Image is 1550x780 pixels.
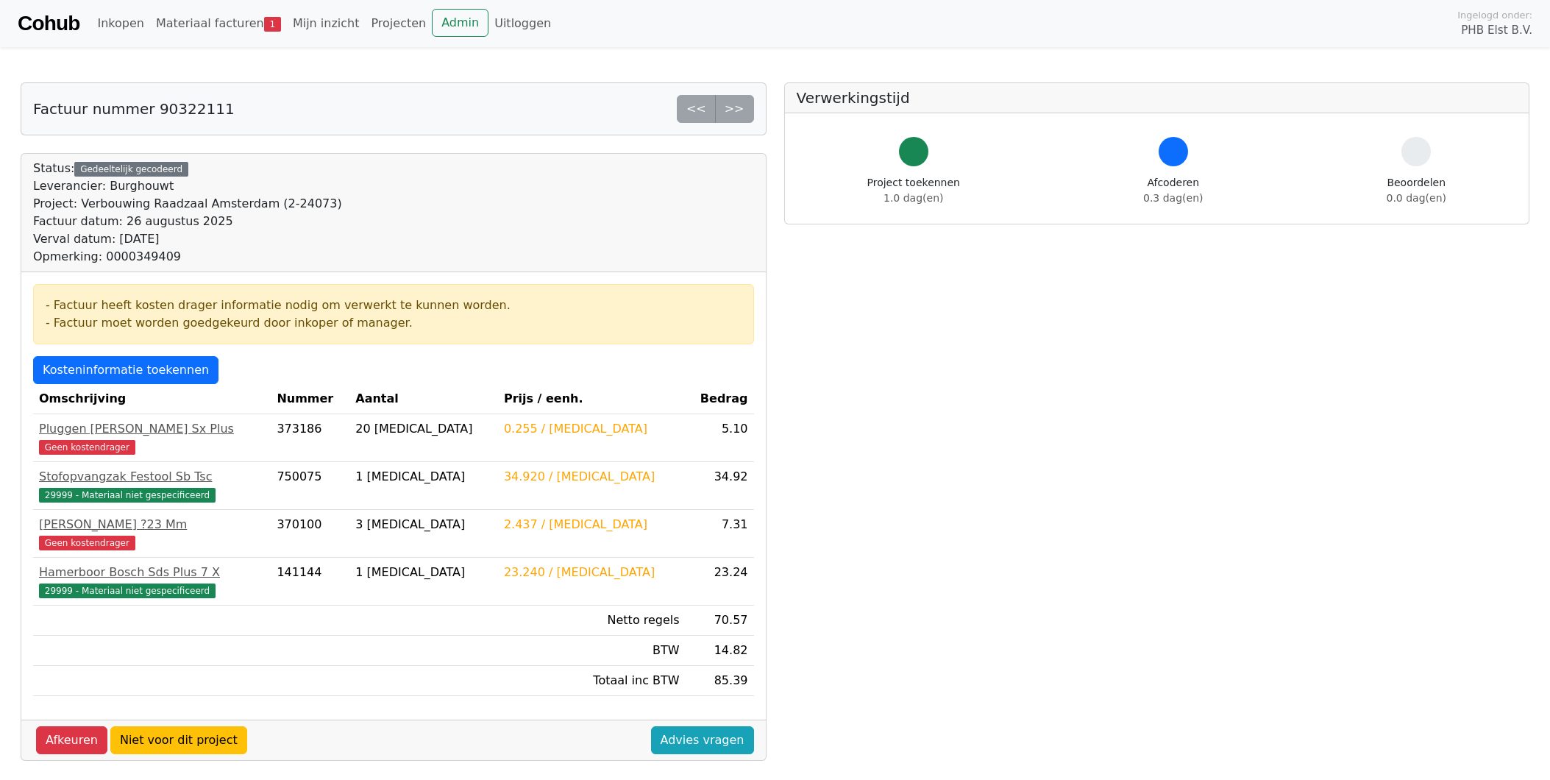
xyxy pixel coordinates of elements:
[110,726,247,754] a: Niet voor dit project
[498,384,686,414] th: Prijs / eenh.
[39,488,216,503] span: 29999 - Materiaal niet gespecificeerd
[686,558,754,606] td: 23.24
[33,160,342,266] div: Status:
[365,9,432,38] a: Projecten
[686,462,754,510] td: 34.92
[46,314,742,332] div: - Factuur moet worden goedgekeurd door inkoper of manager.
[686,666,754,696] td: 85.39
[504,516,680,533] div: 2.437 / [MEDICAL_DATA]
[884,192,943,204] span: 1.0 dag(en)
[504,564,680,581] div: 23.240 / [MEDICAL_DATA]
[651,726,754,754] a: Advies vragen
[797,89,1518,107] h5: Verwerkingstijd
[355,468,492,486] div: 1 [MEDICAL_DATA]
[498,636,686,666] td: BTW
[287,9,366,38] a: Mijn inzicht
[33,356,218,384] a: Kosteninformatie toekennen
[39,420,265,438] div: Pluggen [PERSON_NAME] Sx Plus
[432,9,488,37] a: Admin
[488,9,557,38] a: Uitloggen
[36,726,107,754] a: Afkeuren
[18,6,79,41] a: Cohub
[264,17,281,32] span: 1
[355,564,492,581] div: 1 [MEDICAL_DATA]
[686,414,754,462] td: 5.10
[39,468,265,486] div: Stofopvangzak Festool Sb Tsc
[271,558,349,606] td: 141144
[504,420,680,438] div: 0.255 / [MEDICAL_DATA]
[39,564,265,581] div: Hamerboor Bosch Sds Plus 7 X
[498,666,686,696] td: Totaal inc BTW
[33,100,235,118] h5: Factuur nummer 90322111
[39,564,265,599] a: Hamerboor Bosch Sds Plus 7 X29999 - Materiaal niet gespecificeerd
[33,248,342,266] div: Opmerking: 0000349409
[271,384,349,414] th: Nummer
[271,462,349,510] td: 750075
[1143,192,1203,204] span: 0.3 dag(en)
[39,536,135,550] span: Geen kostendrager
[349,384,498,414] th: Aantal
[1387,192,1446,204] span: 0.0 dag(en)
[33,384,271,414] th: Omschrijving
[39,584,216,598] span: 29999 - Materiaal niet gespecificeerd
[1461,22,1532,39] span: PHB Elst B.V.
[867,175,960,206] div: Project toekennen
[39,468,265,503] a: Stofopvangzak Festool Sb Tsc29999 - Materiaal niet gespecificeerd
[504,468,680,486] div: 34.920 / [MEDICAL_DATA]
[1143,175,1203,206] div: Afcoderen
[39,516,265,533] div: [PERSON_NAME] ?23 Mm
[39,420,265,455] a: Pluggen [PERSON_NAME] Sx PlusGeen kostendrager
[686,606,754,636] td: 70.57
[39,440,135,455] span: Geen kostendrager
[271,510,349,558] td: 370100
[33,195,342,213] div: Project: Verbouwing Raadzaal Amsterdam (2-24073)
[355,420,492,438] div: 20 [MEDICAL_DATA]
[271,414,349,462] td: 373186
[1457,8,1532,22] span: Ingelogd onder:
[91,9,149,38] a: Inkopen
[686,384,754,414] th: Bedrag
[46,297,742,314] div: - Factuur heeft kosten drager informatie nodig om verwerkt te kunnen worden.
[150,9,287,38] a: Materiaal facturen1
[74,162,188,177] div: Gedeeltelijk gecodeerd
[1387,175,1446,206] div: Beoordelen
[686,510,754,558] td: 7.31
[686,636,754,666] td: 14.82
[33,230,342,248] div: Verval datum: [DATE]
[33,213,342,230] div: Factuur datum: 26 augustus 2025
[33,177,342,195] div: Leverancier: Burghouwt
[355,516,492,533] div: 3 [MEDICAL_DATA]
[498,606,686,636] td: Netto regels
[39,516,265,551] a: [PERSON_NAME] ?23 MmGeen kostendrager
